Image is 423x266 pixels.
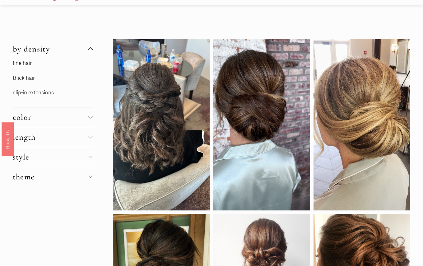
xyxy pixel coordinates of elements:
span: theme [13,172,89,182]
a: Book Us [2,122,14,156]
span: style [13,152,89,162]
span: by density [13,44,89,54]
a: clip-in extensions [13,89,54,96]
button: length [13,127,93,147]
a: fine hair [13,60,32,66]
span: length [13,132,89,142]
a: thick hair [13,75,35,81]
span: color [13,112,89,122]
button: by density [13,39,93,59]
button: style [13,147,93,167]
button: theme [13,167,93,187]
button: color [13,107,93,127]
div: by density [13,59,93,107]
